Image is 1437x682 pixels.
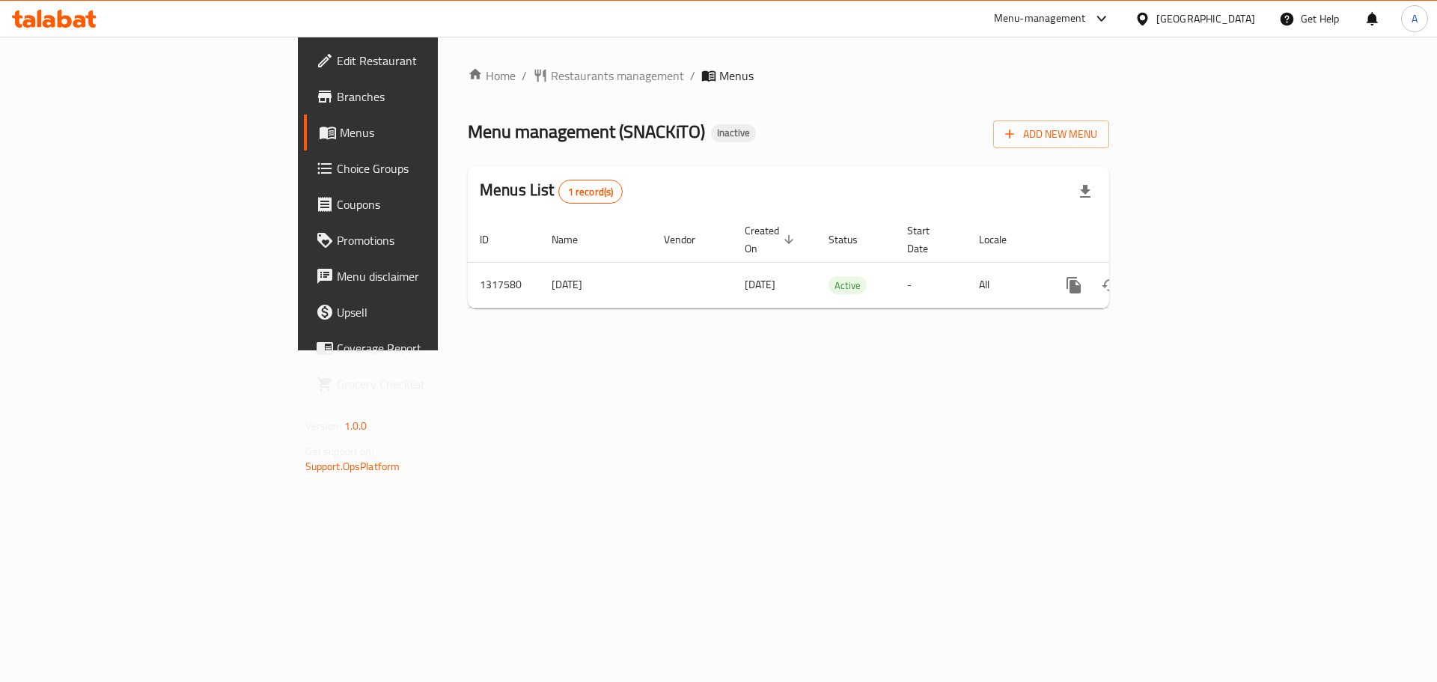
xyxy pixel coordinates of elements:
[552,231,597,249] span: Name
[468,217,1212,308] table: enhanced table
[304,43,538,79] a: Edit Restaurant
[559,185,623,199] span: 1 record(s)
[304,330,538,366] a: Coverage Report
[337,195,526,213] span: Coupons
[907,222,949,258] span: Start Date
[468,115,705,148] span: Menu management ( SNACKiTO )
[1067,174,1103,210] div: Export file
[304,79,538,115] a: Branches
[305,416,342,436] span: Version:
[690,67,695,85] li: /
[480,179,623,204] h2: Menus List
[558,180,623,204] div: Total records count
[304,294,538,330] a: Upsell
[337,375,526,393] span: Grocery Checklist
[337,267,526,285] span: Menu disclaimer
[664,231,715,249] span: Vendor
[344,416,367,436] span: 1.0.0
[745,222,799,258] span: Created On
[468,67,1109,85] nav: breadcrumb
[304,186,538,222] a: Coupons
[1056,267,1092,303] button: more
[829,231,877,249] span: Status
[1412,10,1418,27] span: A
[551,67,684,85] span: Restaurants management
[540,262,652,308] td: [DATE]
[304,258,538,294] a: Menu disclaimer
[719,67,754,85] span: Menus
[1092,267,1128,303] button: Change Status
[337,159,526,177] span: Choice Groups
[979,231,1026,249] span: Locale
[305,457,400,476] a: Support.OpsPlatform
[305,442,374,461] span: Get support on:
[1044,217,1212,263] th: Actions
[480,231,508,249] span: ID
[340,124,526,141] span: Menus
[745,275,775,294] span: [DATE]
[337,88,526,106] span: Branches
[829,276,867,294] div: Active
[829,277,867,294] span: Active
[967,262,1044,308] td: All
[337,303,526,321] span: Upsell
[993,121,1109,148] button: Add New Menu
[304,150,538,186] a: Choice Groups
[994,10,1086,28] div: Menu-management
[304,115,538,150] a: Menus
[337,231,526,249] span: Promotions
[304,366,538,402] a: Grocery Checklist
[1005,125,1097,144] span: Add New Menu
[895,262,967,308] td: -
[337,339,526,357] span: Coverage Report
[533,67,684,85] a: Restaurants management
[1156,10,1255,27] div: [GEOGRAPHIC_DATA]
[304,222,538,258] a: Promotions
[337,52,526,70] span: Edit Restaurant
[711,124,756,142] div: Inactive
[711,127,756,139] span: Inactive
